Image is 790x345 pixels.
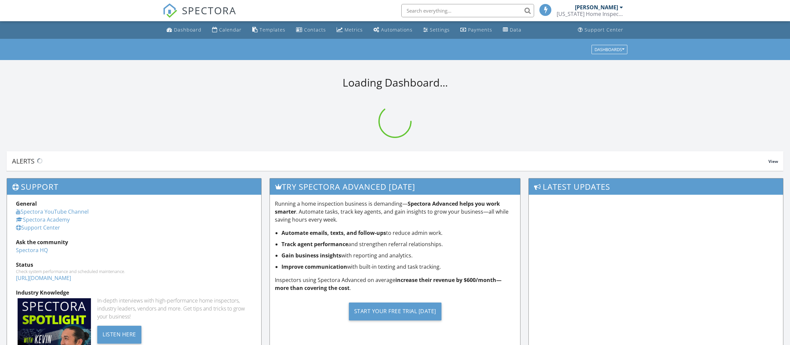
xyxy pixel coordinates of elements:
[592,45,627,54] button: Dashboards
[219,27,242,33] div: Calendar
[182,3,236,17] span: SPECTORA
[16,274,71,282] a: [URL][DOMAIN_NAME]
[281,240,515,248] li: and strengthen referral relationships.
[16,269,252,274] div: Check system performance and scheduled maintenance.
[371,24,415,36] a: Automations (Basic)
[281,263,347,270] strong: Improve communication
[458,24,495,36] a: Payments
[345,27,363,33] div: Metrics
[281,251,515,259] li: with reporting and analytics.
[430,27,450,33] div: Settings
[12,157,768,166] div: Alerts
[16,261,252,269] div: Status
[421,24,452,36] a: Settings
[281,229,515,237] li: to reduce admin work.
[16,200,37,207] strong: General
[768,159,778,164] span: View
[275,200,500,215] strong: Spectora Advanced helps you work smarter
[16,216,70,223] a: Spectora Academy
[270,178,520,195] h3: Try spectora advanced [DATE]
[16,246,48,254] a: Spectora HQ
[468,27,492,33] div: Payments
[7,178,261,195] h3: Support
[281,229,386,237] strong: Automate emails, texts, and follow-ups
[594,47,624,52] div: Dashboards
[585,27,623,33] div: Support Center
[16,238,252,246] div: Ask the community
[250,24,288,36] a: Templates
[97,297,252,320] div: In-depth interviews with high-performance home inspectors, industry leaders, vendors and more. Ge...
[510,27,521,33] div: Data
[260,27,285,33] div: Templates
[275,276,515,292] p: Inspectors using Spectora Advanced on average .
[529,178,783,195] h3: Latest Updates
[334,24,365,36] a: Metrics
[281,252,341,259] strong: Gain business insights
[16,224,60,231] a: Support Center
[381,27,413,33] div: Automations
[97,326,141,344] div: Listen Here
[500,24,524,36] a: Data
[575,4,618,11] div: [PERSON_NAME]
[304,27,326,33] div: Contacts
[174,27,201,33] div: Dashboard
[575,24,626,36] a: Support Center
[275,200,515,224] p: Running a home inspection business is demanding— . Automate tasks, track key agents, and gain ins...
[557,11,623,17] div: Florida Home Inspector Services, LLC
[281,263,515,271] li: with built-in texting and task tracking.
[209,24,244,36] a: Calendar
[16,208,89,215] a: Spectora YouTube Channel
[164,24,204,36] a: Dashboard
[163,3,177,18] img: The Best Home Inspection Software - Spectora
[275,297,515,325] a: Start Your Free Trial [DATE]
[349,303,441,320] div: Start Your Free Trial [DATE]
[97,330,141,338] a: Listen Here
[275,276,502,292] strong: increase their revenue by $600/month—more than covering the cost
[281,241,348,248] strong: Track agent performance
[163,9,236,23] a: SPECTORA
[401,4,534,17] input: Search everything...
[293,24,329,36] a: Contacts
[16,289,252,297] div: Industry Knowledge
